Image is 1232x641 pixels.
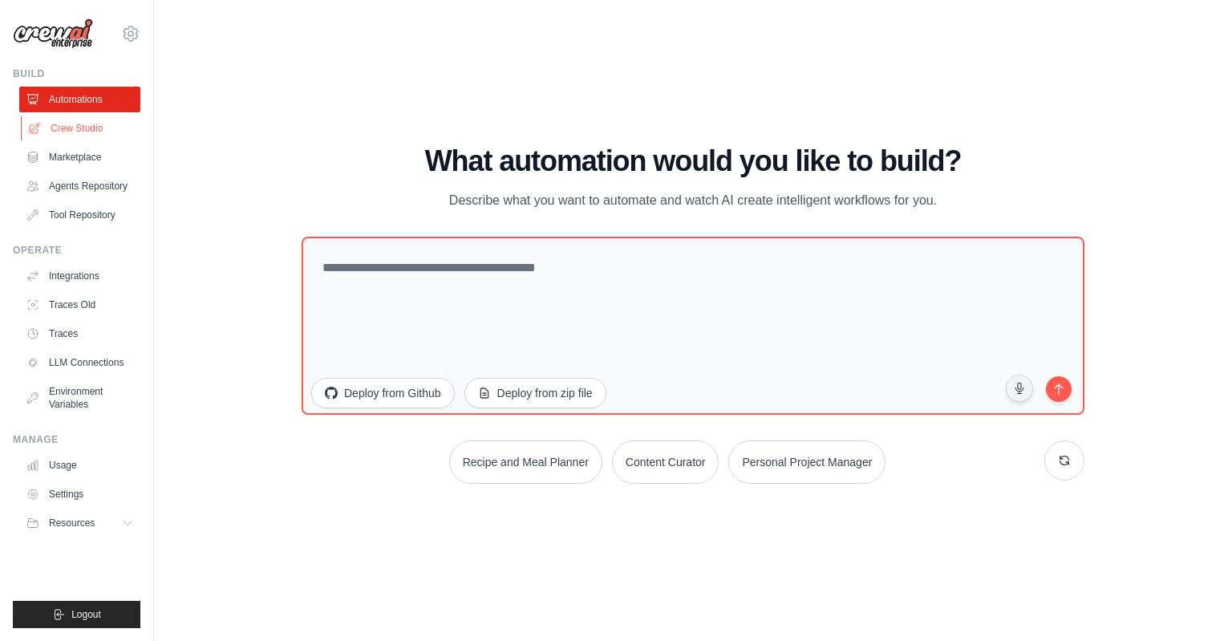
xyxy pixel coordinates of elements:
button: Resources [19,510,140,536]
button: Deploy from Github [311,378,455,408]
button: Logout [13,601,140,628]
a: Agents Repository [19,173,140,199]
a: Automations [19,87,140,112]
button: Content Curator [612,440,719,484]
a: Traces [19,321,140,347]
a: LLM Connections [19,350,140,375]
a: Integrations [19,263,140,289]
a: Tool Repository [19,202,140,228]
img: Logo [13,18,93,49]
button: Recipe and Meal Planner [449,440,602,484]
button: Deploy from zip file [464,378,606,408]
span: Logout [71,608,101,621]
iframe: Chat Widget [1152,564,1232,641]
div: Manage [13,433,140,446]
a: Crew Studio [21,116,142,141]
a: Traces Old [19,292,140,318]
a: Usage [19,452,140,478]
div: 채팅 위젯 [1152,564,1232,641]
div: Build [13,67,140,80]
a: Environment Variables [19,379,140,417]
div: Operate [13,244,140,257]
a: Settings [19,481,140,507]
p: Describe what you want to automate and watch AI create intelligent workflows for you. [423,190,962,211]
button: Personal Project Manager [728,440,885,484]
span: Resources [49,517,95,529]
h1: What automation would you like to build? [302,145,1084,177]
a: Marketplace [19,144,140,170]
